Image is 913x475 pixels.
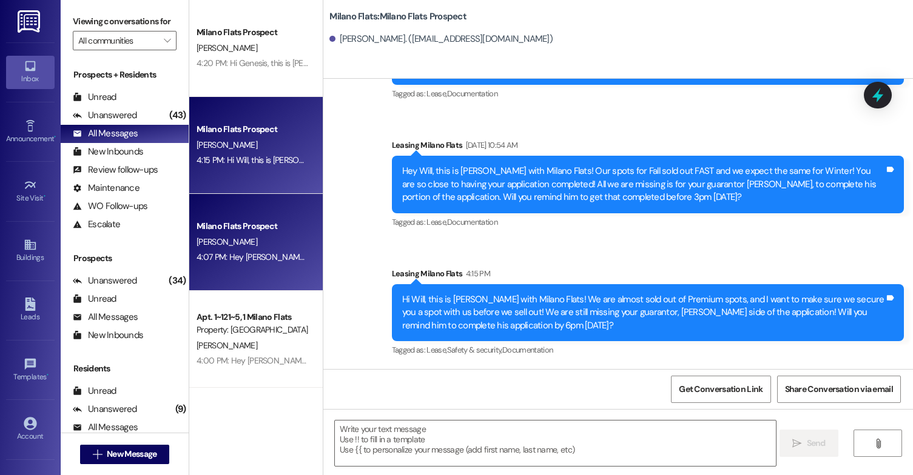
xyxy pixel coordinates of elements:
span: New Message [107,448,157,460]
div: (34) [166,271,189,290]
button: Send [780,430,838,457]
span: • [47,371,49,379]
i:  [792,439,801,448]
span: Documentation [447,217,498,227]
div: (43) [166,106,189,125]
div: New Inbounds [73,329,143,342]
div: Unanswered [73,109,137,122]
a: Leads [6,294,55,327]
div: Unread [73,91,116,104]
span: Send [807,437,826,450]
div: Apt. 1~121~5, 1 Milano Flats [197,311,309,324]
div: Escalate [73,218,120,231]
div: All Messages [73,421,138,434]
span: Get Conversation Link [679,383,763,396]
button: Share Conversation via email [777,376,901,403]
a: Site Visit • [6,175,55,208]
span: • [44,192,45,201]
div: Residents [61,362,189,375]
div: Milano Flats Prospect [197,220,309,233]
button: Get Conversation Link [671,376,770,403]
span: [PERSON_NAME] [197,139,257,150]
a: Inbox [6,56,55,88]
span: • [54,133,56,141]
div: Leasing Milano Flats [392,267,904,284]
span: [PERSON_NAME] [197,42,257,53]
i:  [874,439,883,448]
div: All Messages [73,311,138,324]
input: All communities [78,31,157,50]
div: 4:15 PM [463,267,490,280]
b: Milano Flats: Milano Flats Prospect [329,10,467,23]
a: Templates • [6,354,55,387]
div: Hi Will, this is [PERSON_NAME] with Milano Flats! We are almost sold out of Premium spots, and I ... [402,293,884,332]
div: Hey Will, this is [PERSON_NAME] with Milano Flats! Our spots for Fall sold out FAST and we expect... [402,165,884,204]
button: New Message [80,445,170,464]
div: [DATE] 10:54 AM [463,139,518,151]
span: [PERSON_NAME] [197,340,257,351]
span: Lease , [426,88,446,99]
span: Lease , [426,345,446,355]
label: Viewing conversations for [73,12,177,31]
i:  [93,450,102,459]
span: Lease , [426,217,446,227]
span: Documentation [502,345,553,355]
div: All Messages [73,127,138,140]
span: [PERSON_NAME] [197,236,257,247]
div: Unread [73,293,116,305]
div: Tagged as: [392,213,904,231]
div: Property: [GEOGRAPHIC_DATA] Flats [197,324,309,336]
div: Tagged as: [392,341,904,359]
div: Prospects + Residents [61,68,189,81]
div: WO Follow-ups [73,200,147,213]
a: Account [6,413,55,446]
div: Leasing Milano Flats [392,139,904,156]
span: Safety & security , [447,345,502,355]
div: Prospects [61,252,189,265]
div: Tagged as: [392,85,904,102]
div: Milano Flats Prospect [197,123,309,136]
div: Unanswered [73,274,137,287]
div: New Inbounds [73,145,143,158]
img: ResiDesk Logo [18,10,42,33]
span: Documentation [447,88,498,99]
div: [PERSON_NAME]. ([EMAIL_ADDRESS][DOMAIN_NAME]) [329,33,553,45]
div: (9) [172,400,189,419]
div: Milano Flats Prospect [197,26,309,39]
i:  [164,36,170,45]
div: Unread [73,385,116,397]
div: Maintenance [73,182,140,194]
a: Buildings [6,234,55,267]
div: Review follow-ups [73,164,158,176]
div: Unanswered [73,403,137,416]
span: Share Conversation via email [785,383,893,396]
